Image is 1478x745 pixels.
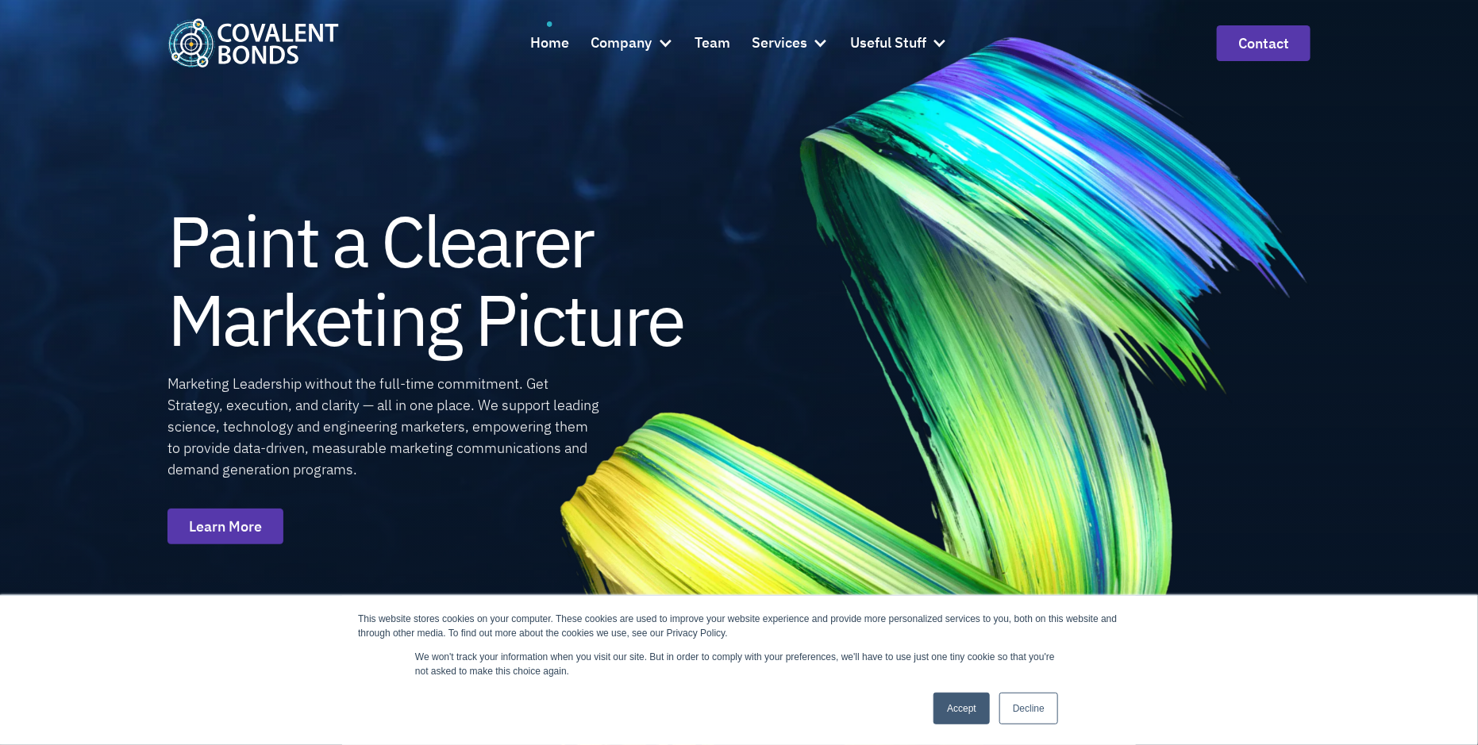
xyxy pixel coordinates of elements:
a: Home [530,21,569,64]
iframe: Chat Widget [1236,574,1478,745]
a: Learn More [167,509,283,544]
a: contact [1217,25,1311,61]
a: home [167,18,339,67]
a: Accept [933,693,990,724]
div: Home [530,32,569,55]
h1: Paint a Clearer Marketing Picture [167,202,683,359]
img: Covalent Bonds White / Teal Logo [167,18,339,67]
div: This website stores cookies on your computer. These cookies are used to improve your website expe... [358,612,1120,640]
div: Services [752,21,829,64]
div: Company [591,32,652,55]
div: Useful Stuff [850,21,948,64]
a: Team [695,21,730,64]
p: We won't track your information when you visit our site. But in order to comply with your prefere... [415,650,1063,678]
div: Marketing Leadership without the full-time commitment. Get Strategy, execution, and clarity — all... [167,373,602,480]
div: Useful Stuff [850,32,926,55]
div: Team [695,32,730,55]
div: Services [752,32,807,55]
a: Decline [999,693,1058,724]
div: Company [591,21,673,64]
